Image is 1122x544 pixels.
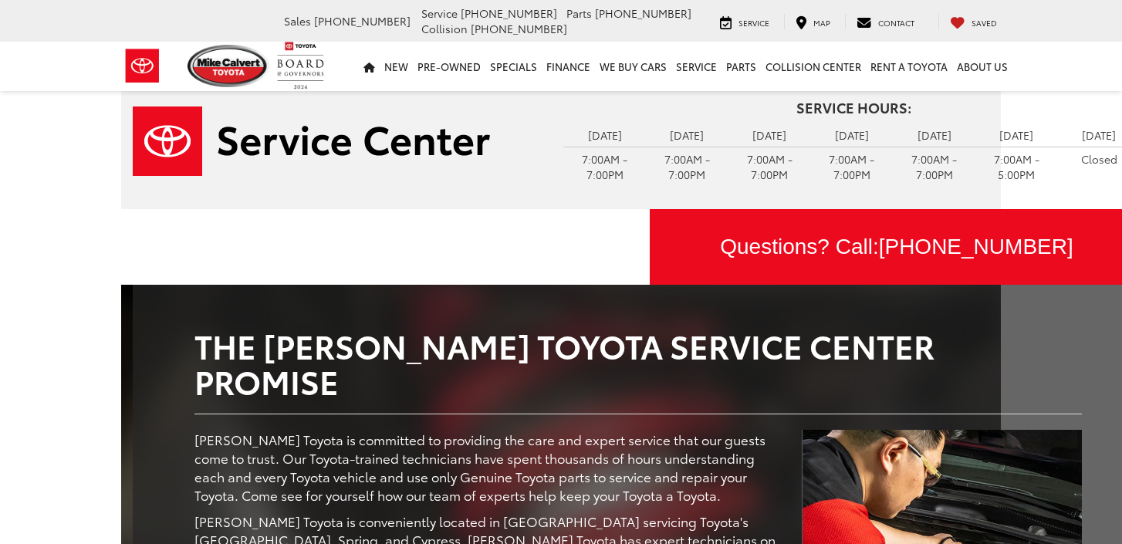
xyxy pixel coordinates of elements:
[471,21,567,36] span: [PHONE_NUMBER]
[845,14,926,29] a: Contact
[563,147,646,186] td: 7:00AM - 7:00PM
[975,123,1058,147] td: [DATE]
[975,147,1058,186] td: 7:00AM - 5:00PM
[595,5,691,21] span: [PHONE_NUMBER]
[866,42,952,91] a: Rent a Toyota
[784,14,842,29] a: Map
[194,327,1082,398] h2: The [PERSON_NAME] Toyota Service Center Promise
[542,42,595,91] a: Finance
[738,17,769,29] span: Service
[461,5,557,21] span: [PHONE_NUMBER]
[359,42,380,91] a: Home
[563,123,646,147] td: [DATE]
[728,123,811,147] td: [DATE]
[708,14,781,29] a: Service
[879,235,1073,258] span: [PHONE_NUMBER]
[722,42,761,91] a: Parts
[878,17,914,29] span: Contact
[421,5,458,21] span: Service
[811,147,894,186] td: 7:00AM - 7:00PM
[972,17,997,29] span: Saved
[671,42,722,91] a: Service
[811,123,894,147] td: [DATE]
[133,106,540,176] a: Service Center | Mike Calvert Toyota in Houston TX
[646,123,728,147] td: [DATE]
[413,42,485,91] a: Pre-Owned
[728,147,811,186] td: 7:00AM - 7:00PM
[893,147,975,186] td: 7:00AM - 7:00PM
[893,123,975,147] td: [DATE]
[188,45,269,87] img: Mike Calvert Toyota
[133,106,490,176] img: Service Center | Mike Calvert Toyota in Houston TX
[595,42,671,91] a: WE BUY CARS
[421,21,468,36] span: Collision
[113,41,171,91] img: Toyota
[194,430,779,504] p: [PERSON_NAME] Toyota is committed to providing the care and expert service that our guests come t...
[566,5,592,21] span: Parts
[485,42,542,91] a: Specials
[284,13,311,29] span: Sales
[646,147,728,186] td: 7:00AM - 7:00PM
[761,42,866,91] a: Collision Center
[380,42,413,91] a: New
[938,14,1009,29] a: My Saved Vehicles
[314,13,411,29] span: [PHONE_NUMBER]
[952,42,1012,91] a: About Us
[813,17,830,29] span: Map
